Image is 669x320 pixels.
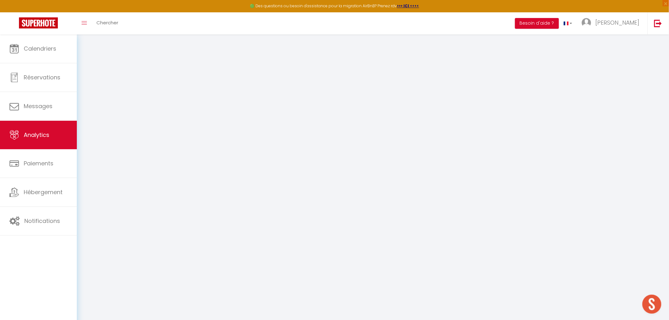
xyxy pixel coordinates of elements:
span: Notifications [24,217,60,225]
span: Paiements [24,159,53,167]
span: Chercher [96,19,118,26]
span: Analytics [24,131,49,139]
a: ... [PERSON_NAME] [577,12,648,34]
span: Hébergement [24,188,63,196]
button: Besoin d'aide ? [515,18,559,29]
span: Calendriers [24,45,56,52]
div: Ouvrir le chat [642,295,661,314]
span: Messages [24,102,52,110]
span: Réservations [24,73,60,81]
img: Super Booking [19,17,58,28]
img: logout [654,19,662,27]
a: Chercher [92,12,123,34]
span: [PERSON_NAME] [595,19,640,27]
a: >>> ICI <<<< [397,3,419,9]
img: ... [582,18,591,28]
